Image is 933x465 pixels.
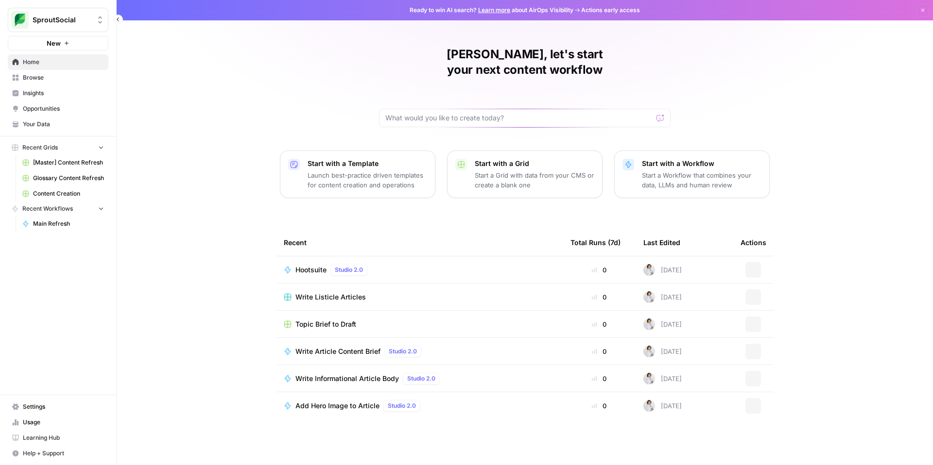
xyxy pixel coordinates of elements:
[407,374,435,383] span: Studio 2.0
[447,150,603,198] button: Start with a GridStart a Grid with data from your CMS or create a blank one
[18,216,108,232] a: Main Refresh
[23,58,104,66] span: Home
[23,104,104,113] span: Opportunities
[643,400,655,412] img: jknv0oczz1bkybh4cpsjhogg89cj
[643,400,682,412] div: [DATE]
[643,373,655,384] img: jknv0oczz1bkybh4cpsjhogg89cj
[284,264,555,276] a: HootsuiteStudio 2.0
[295,374,399,383] span: Write Informational Article Body
[33,189,104,198] span: Content Creation
[23,433,104,442] span: Learning Hub
[47,38,61,48] span: New
[8,70,108,85] a: Browse
[8,36,108,50] button: New
[570,229,621,256] div: Total Runs (7d)
[389,347,417,356] span: Studio 2.0
[18,186,108,201] a: Content Creation
[8,446,108,461] button: Help + Support
[33,174,104,183] span: Glossary Content Refresh
[33,219,104,228] span: Main Refresh
[8,201,108,216] button: Recent Workflows
[8,85,108,101] a: Insights
[33,158,104,167] span: [Master] Content Refresh
[284,229,555,256] div: Recent
[295,401,380,411] span: Add Hero Image to Article
[570,347,628,356] div: 0
[23,418,104,427] span: Usage
[379,47,671,78] h1: [PERSON_NAME], let's start your next content workflow
[295,319,356,329] span: Topic Brief to Draft
[8,140,108,155] button: Recent Grids
[284,373,555,384] a: Write Informational Article BodyStudio 2.0
[18,170,108,186] a: Glossary Content Refresh
[308,159,427,168] p: Start with a Template
[23,402,104,411] span: Settings
[570,265,628,275] div: 0
[295,265,327,275] span: Hootsuite
[284,400,555,412] a: Add Hero Image to ArticleStudio 2.0
[643,291,655,303] img: jknv0oczz1bkybh4cpsjhogg89cj
[8,8,108,32] button: Workspace: SproutSocial
[23,449,104,458] span: Help + Support
[18,155,108,170] a: [Master] Content Refresh
[385,113,653,123] input: What would you like to create today?
[643,346,655,357] img: jknv0oczz1bkybh4cpsjhogg89cj
[284,319,555,329] a: Topic Brief to Draft
[8,415,108,430] a: Usage
[643,318,655,330] img: jknv0oczz1bkybh4cpsjhogg89cj
[570,319,628,329] div: 0
[22,204,73,213] span: Recent Workflows
[614,150,770,198] button: Start with a WorkflowStart a Workflow that combines your data, LLMs and human review
[284,346,555,357] a: Write Article Content BriefStudio 2.0
[570,374,628,383] div: 0
[643,373,682,384] div: [DATE]
[308,170,427,190] p: Launch best-practice driven templates for content creation and operations
[643,346,682,357] div: [DATE]
[643,229,680,256] div: Last Edited
[388,401,416,410] span: Studio 2.0
[23,89,104,98] span: Insights
[643,291,682,303] div: [DATE]
[8,430,108,446] a: Learning Hub
[642,159,761,168] p: Start with a Workflow
[22,143,58,152] span: Recent Grids
[284,292,555,302] a: Write Listicle Articles
[280,150,435,198] button: Start with a TemplateLaunch best-practice driven templates for content creation and operations
[570,401,628,411] div: 0
[23,73,104,82] span: Browse
[295,292,366,302] span: Write Listicle Articles
[643,264,682,276] div: [DATE]
[410,6,573,15] span: Ready to win AI search? about AirOps Visibility
[8,116,108,132] a: Your Data
[478,6,510,14] a: Learn more
[11,11,29,29] img: SproutSocial Logo
[475,159,594,168] p: Start with a Grid
[33,15,91,25] span: SproutSocial
[23,120,104,129] span: Your Data
[741,229,766,256] div: Actions
[570,292,628,302] div: 0
[475,170,594,190] p: Start a Grid with data from your CMS or create a blank one
[8,399,108,415] a: Settings
[642,170,761,190] p: Start a Workflow that combines your data, LLMs and human review
[8,54,108,70] a: Home
[8,101,108,116] a: Opportunities
[295,347,380,356] span: Write Article Content Brief
[581,6,640,15] span: Actions early access
[643,318,682,330] div: [DATE]
[643,264,655,276] img: jknv0oczz1bkybh4cpsjhogg89cj
[335,266,363,274] span: Studio 2.0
